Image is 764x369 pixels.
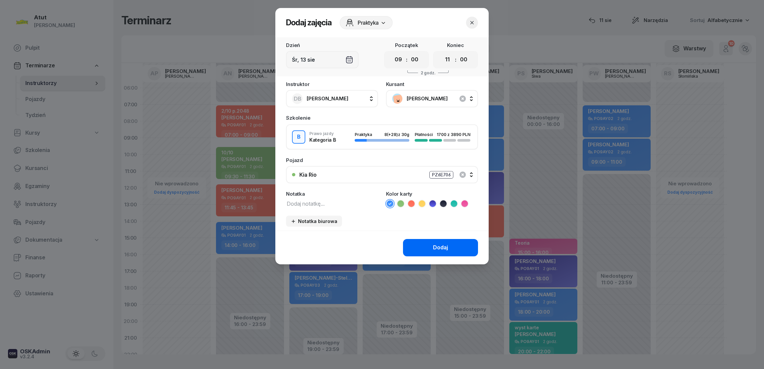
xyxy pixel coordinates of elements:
[299,172,317,177] div: Kia Rio
[307,95,348,102] span: [PERSON_NAME]
[358,19,379,27] span: Praktyka
[286,90,378,107] button: DB[PERSON_NAME]
[286,216,342,227] button: Notatka biurowa
[403,239,478,256] button: Dodaj
[429,171,453,179] div: PZ6E706
[355,132,372,137] span: Praktyka
[384,132,409,137] div: 8 z 30g
[433,243,448,252] div: Dodaj
[415,132,437,137] div: Płatności
[287,125,477,149] button: BPrawo jazdyKategoria BPraktyka8(+28)z 30gPłatności1700 z 3890 PLN
[294,96,301,102] span: DB
[437,132,470,137] div: 1700 z 3890 PLN
[407,94,472,103] span: [PERSON_NAME]
[387,132,398,137] span: (+28)
[286,17,332,28] h2: Dodaj zajęcia
[455,56,456,64] div: :
[406,56,407,64] div: :
[286,166,478,183] button: Kia RioPZ6E706
[291,218,337,224] div: Notatka biurowa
